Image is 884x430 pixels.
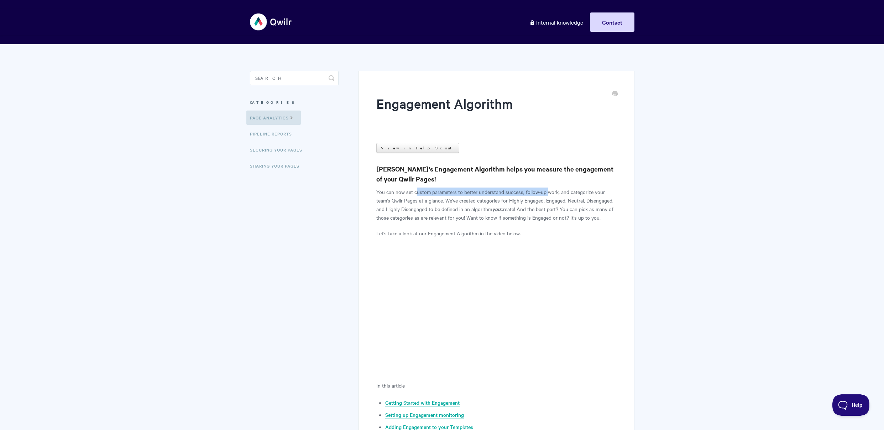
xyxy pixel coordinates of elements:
a: Setting up Engagement monitoring [385,411,464,419]
h1: Engagement Algorithm [376,94,605,125]
a: Sharing Your Pages [250,159,305,173]
iframe: Toggle Customer Support [832,394,870,416]
a: Page Analytics [246,111,301,125]
h3: Categories [250,96,339,109]
h3: [PERSON_NAME]'s Engagement Algorithm helps you measure the engagement of your Qwilr Pages! [376,164,616,184]
a: Internal knowledge [524,12,589,32]
a: Securing Your Pages [250,143,308,157]
p: In this article [376,381,616,390]
a: View in Help Scout [376,143,459,153]
p: You can now set custom parameters to better understand success, follow-up work, and categorize yo... [376,188,616,222]
strong: you [492,205,501,213]
a: Print this Article [612,90,618,98]
a: Contact [590,12,634,32]
img: Qwilr Help Center [250,9,292,35]
a: Pipeline reports [250,127,297,141]
a: Getting Started with Engagement [385,399,460,407]
input: Search [250,71,339,85]
p: Let's take a look at our Engagement Algorithm in the video below. [376,229,616,237]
